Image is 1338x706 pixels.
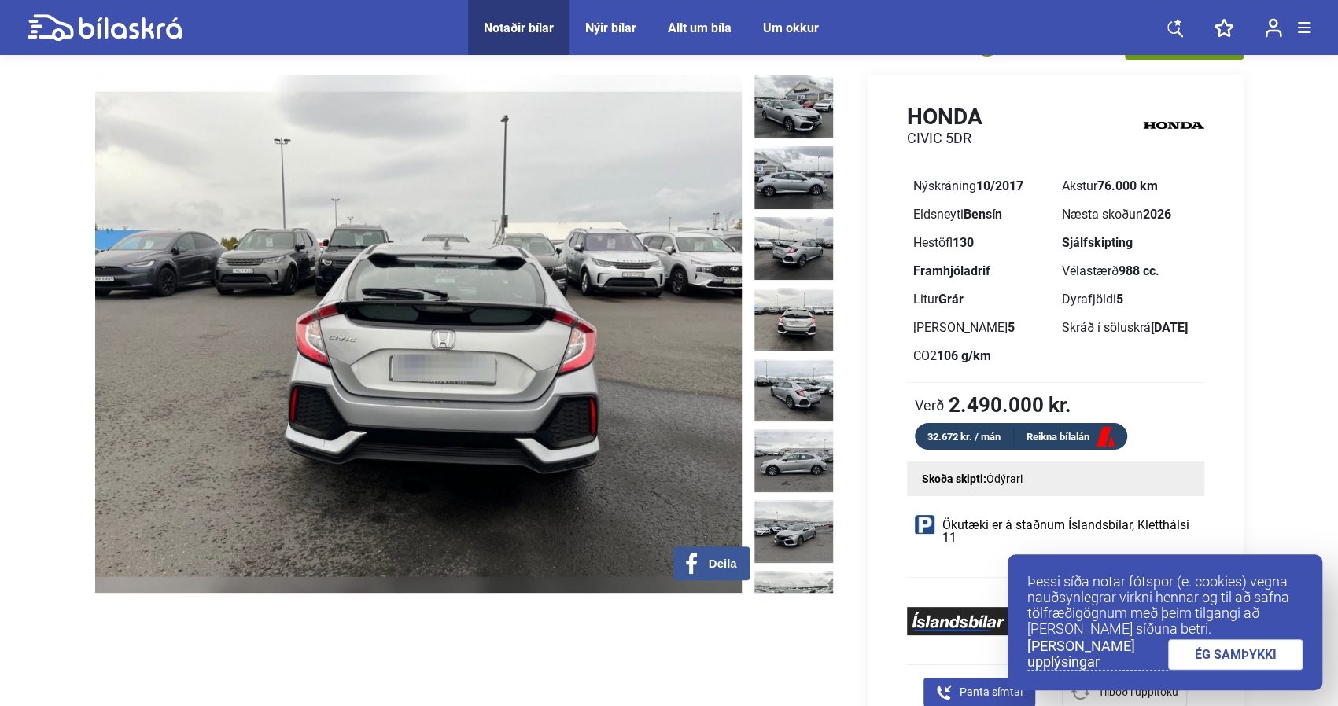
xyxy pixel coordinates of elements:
[953,235,974,250] b: 130
[754,288,833,351] img: 1758820850_1385082799920321374_31120822931789132.jpg
[754,217,833,280] img: 1758820849_5229855727445787013_31120822511422360.jpg
[907,104,982,130] h1: Honda
[922,473,986,485] strong: Skoða skipti:
[949,395,1071,415] b: 2.490.000 kr.
[938,292,964,307] b: Grár
[1168,639,1303,670] a: ÉG SAMÞYKKI
[915,428,1014,446] div: 32.672 kr. / mán
[1027,638,1168,671] a: [PERSON_NAME] upplýsingar
[1097,178,1158,193] b: 76.000 km
[754,359,833,421] img: 1758820850_3053754356485286982_31120823372403587.jpg
[913,208,1049,221] div: Eldsneyti
[1008,320,1015,335] b: 5
[1062,322,1198,334] div: Skráð í söluskrá
[763,20,819,35] a: Um okkur
[1119,263,1159,278] b: 988 cc.
[1062,180,1198,193] div: Akstur
[907,130,982,147] h2: CIVIC 5DR
[913,350,1049,362] div: CO2
[1116,292,1123,307] b: 5
[1062,235,1133,250] b: Sjálfskipting
[1151,320,1188,335] b: [DATE]
[913,293,1049,306] div: Litur
[1027,574,1303,637] p: Þessi síða notar fótspor (e. cookies) vegna nauðsynlegrar virkni hennar og til að safna tölfræðig...
[754,146,833,209] img: 1758820849_2855475467977757664_31120822073274995.jpg
[754,571,833,634] img: 1758820852_1005011878478483288_31120825163114048.jpg
[1062,265,1198,278] div: Vélastærð
[673,546,750,580] button: Deila
[913,322,1049,334] div: [PERSON_NAME]
[1014,428,1127,447] a: Reikna bílalán
[960,684,1022,700] span: Panta símtal
[1143,103,1204,148] img: logo Honda CIVIC 5DR
[915,397,945,413] span: Verð
[585,20,636,35] a: Nýir bílar
[754,429,833,492] img: 1758820851_6351671882356404290_31120823815820777.jpg
[913,263,990,278] b: Framhjóladrif
[986,473,1023,485] span: Ódýrari
[668,20,732,35] a: Allt um bíla
[964,207,1002,222] b: Bensín
[1062,208,1198,221] div: Næsta skoðun
[976,178,1023,193] b: 10/2017
[937,348,991,363] b: 106 g/km
[1098,684,1178,700] span: Tilboð í uppítöku
[484,20,554,35] a: Notaðir bílar
[913,180,1049,193] div: Nýskráning
[1062,293,1198,306] div: Dyrafjöldi
[1265,18,1282,38] img: user-login.svg
[1143,207,1171,222] b: 2026
[942,519,1196,544] span: Ökutæki er á staðnum Íslandsbílar, Kletthálsi 11
[754,500,833,563] img: 1758820851_4101698864848742181_31120824327884472.jpg
[709,557,737,571] span: Deila
[913,237,1049,249] div: Hestöfl
[754,75,833,138] img: 1758820849_8695394744891361546_31120821614052061.jpg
